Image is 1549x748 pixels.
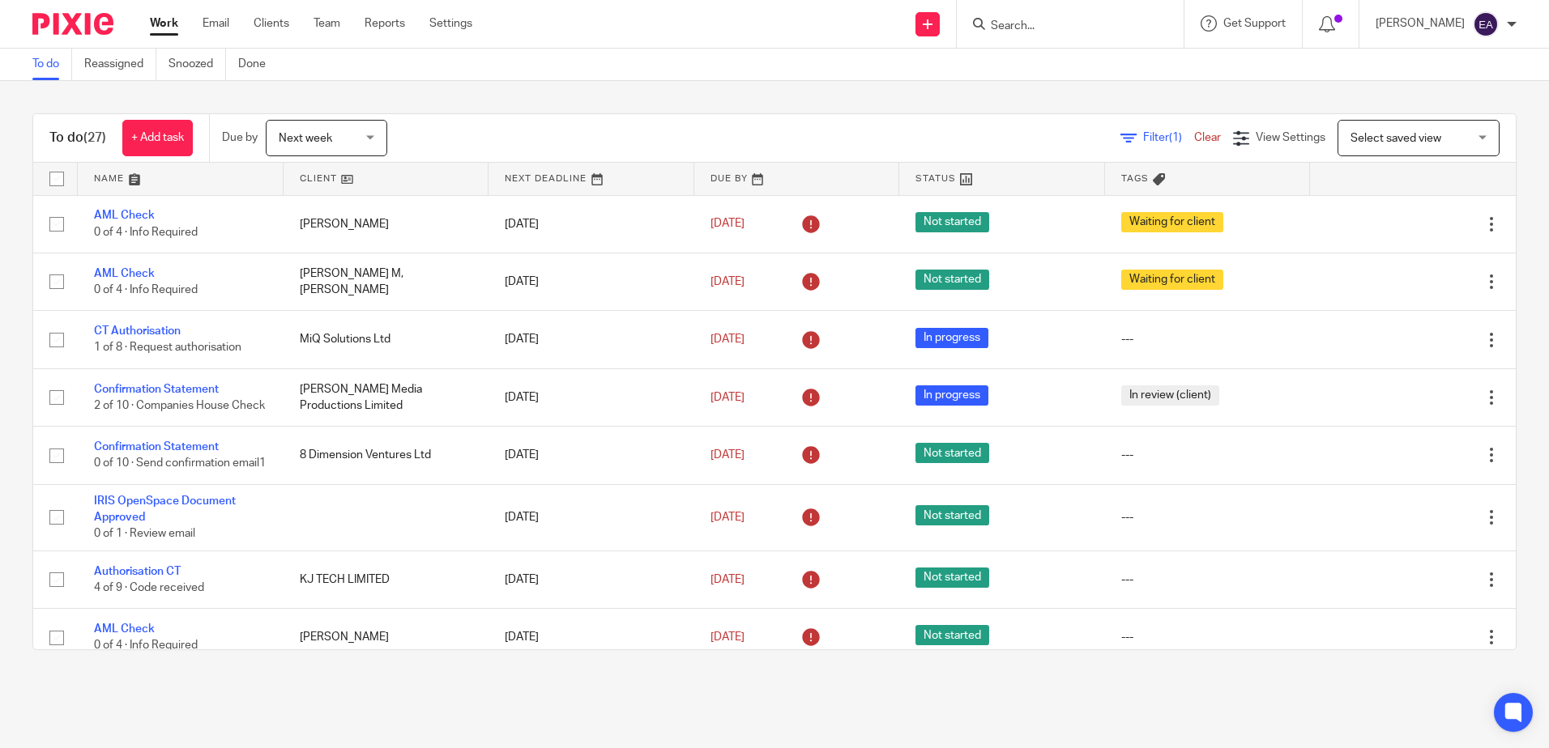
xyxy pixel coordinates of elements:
div: --- [1121,447,1295,463]
a: Work [150,15,178,32]
a: + Add task [122,120,193,156]
span: (27) [83,131,106,144]
td: [DATE] [489,550,694,608]
h1: To do [49,130,106,147]
div: --- [1121,629,1295,645]
span: Not started [915,212,989,232]
span: Tags [1121,174,1149,183]
a: To do [32,49,72,80]
a: AML Check [94,210,155,221]
a: Reassigned [84,49,156,80]
span: Not started [915,567,989,588]
div: --- [1121,572,1295,588]
a: Clients [254,15,289,32]
span: View Settings [1256,132,1325,143]
img: svg%3E [1473,11,1499,37]
span: Not started [915,270,989,290]
span: [DATE] [710,392,745,403]
span: 0 of 4 · Info Required [94,640,198,652]
span: [DATE] [710,334,745,345]
a: Reports [365,15,405,32]
span: Next week [279,133,332,144]
span: 0 of 10 · Send confirmation email1 [94,458,266,470]
span: In review (client) [1121,385,1219,406]
span: [DATE] [710,449,745,461]
td: 8 Dimension Ventures Ltd [284,427,489,484]
span: 0 of 4 · Info Required [94,227,198,238]
span: Waiting for client [1121,270,1223,290]
p: Due by [222,130,258,146]
span: In progress [915,385,988,406]
td: [DATE] [489,427,694,484]
a: Done [238,49,278,80]
a: Snoozed [169,49,226,80]
a: Clear [1194,132,1221,143]
span: [DATE] [710,512,745,523]
div: --- [1121,331,1295,347]
a: Email [203,15,229,32]
a: AML Check [94,623,155,635]
td: MiQ Solutions Ltd [284,311,489,368]
img: Pixie [32,13,113,35]
span: [DATE] [710,631,745,643]
span: Waiting for client [1121,212,1223,232]
td: [DATE] [489,368,694,426]
span: Not started [915,625,989,645]
td: [DATE] [489,311,694,368]
a: Confirmation Statement [94,441,219,453]
a: CT Authorisation [94,325,181,337]
span: [DATE] [710,276,745,287]
td: [PERSON_NAME] [284,195,489,253]
span: 0 of 1 · Review email [94,529,195,540]
td: [PERSON_NAME] M, [PERSON_NAME] [284,253,489,310]
span: (1) [1169,132,1182,143]
a: IRIS OpenSpace Document Approved [94,495,236,523]
a: Settings [429,15,472,32]
p: [PERSON_NAME] [1376,15,1465,32]
span: Filter [1143,132,1194,143]
a: AML Check [94,268,155,279]
span: 1 of 8 · Request authorisation [94,342,241,354]
span: 4 of 9 · Code received [94,582,204,593]
a: Team [314,15,340,32]
span: Select saved view [1351,133,1441,144]
td: [PERSON_NAME] [284,609,489,666]
span: 0 of 4 · Info Required [94,284,198,295]
td: [PERSON_NAME] Media Productions Limited [284,368,489,426]
td: [DATE] [489,195,694,253]
span: 2 of 10 · Companies House Check [94,400,265,411]
input: Search [989,19,1135,34]
span: [DATE] [710,219,745,230]
a: Authorisation CT [94,566,181,577]
div: --- [1121,509,1295,525]
span: [DATE] [710,574,745,585]
span: Get Support [1223,18,1286,29]
td: [DATE] [489,484,694,550]
span: Not started [915,505,989,525]
td: KJ TECH LIMITED [284,550,489,608]
span: Not started [915,443,989,463]
a: Confirmation Statement [94,384,219,395]
span: In progress [915,328,988,348]
td: [DATE] [489,253,694,310]
td: [DATE] [489,609,694,666]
